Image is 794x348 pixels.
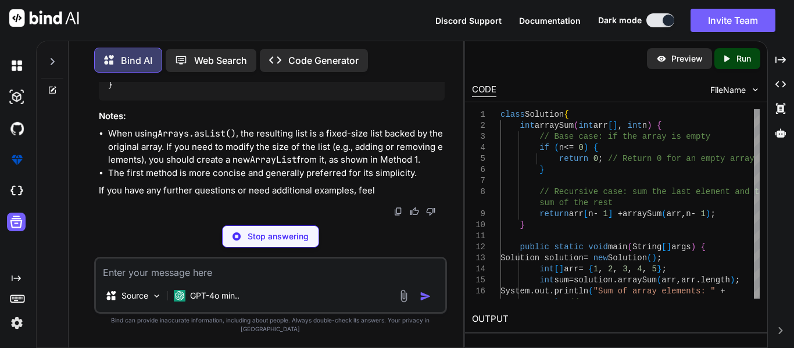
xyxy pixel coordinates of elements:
[588,286,593,296] span: (
[667,242,671,252] span: ]
[174,290,185,302] img: GPT-4o mini
[539,264,554,274] span: int
[584,209,588,218] span: [
[608,264,613,274] span: 2
[656,53,667,64] img: preview
[559,143,564,152] span: n
[623,209,661,218] span: arraySum
[647,121,652,130] span: )
[288,53,359,67] p: Code Generator
[472,286,485,297] div: 16
[549,286,554,296] span: .
[569,209,584,218] span: arr
[108,127,445,167] li: When using , the resulting list is a fixed-size list backed by the original array. If you need to...
[661,264,666,274] span: ;
[569,297,632,307] span: // Output: 15
[420,290,431,302] img: icon
[657,264,661,274] span: }
[539,275,554,285] span: int
[7,150,27,170] img: premium
[671,242,691,252] span: args
[472,109,485,120] div: 1
[691,209,696,218] span: -
[681,275,696,285] span: arr
[608,209,613,218] span: ]
[250,154,297,166] code: ArrayList
[465,306,767,333] h2: OUTPUT
[397,289,410,303] img: attachment
[559,154,588,163] span: return
[657,275,661,285] span: (
[7,56,27,76] img: darkChat
[652,264,657,274] span: 5
[628,242,632,252] span: (
[7,87,27,107] img: darkAi-studio
[608,121,613,130] span: [
[539,187,769,196] span: // Recursive case: sum the last element and the
[691,242,696,252] span: )
[435,15,502,27] button: Discord Support
[574,275,613,285] span: solution
[735,275,739,285] span: ;
[152,291,162,301] img: Pick Models
[394,207,403,216] img: copy
[593,143,598,152] span: {
[7,313,27,333] img: settings
[623,264,627,274] span: 3
[525,110,564,119] span: Solution
[701,209,706,218] span: 1
[710,209,715,218] span: ;
[500,110,525,119] span: class
[554,286,588,296] span: println
[9,9,79,27] img: Bind AI
[248,231,309,242] p: Stop answering
[94,316,447,333] p: Bind can provide inaccurate information, including about people. Always double-check its answers....
[618,209,623,218] span: +
[686,209,691,218] span: n
[559,264,564,274] span: ]
[671,53,703,64] p: Preview
[598,15,642,26] span: Dark mode
[99,184,445,198] p: If you have any further questions or need additional examples, feel
[657,253,661,263] span: ;
[426,207,435,216] img: dislike
[520,242,549,252] span: public
[554,297,559,307] span: )
[598,154,603,163] span: ;
[642,264,647,274] span: ,
[108,167,445,180] li: The first method is more concise and generally preferred for its simplicity.
[559,297,564,307] span: ;
[730,275,735,285] span: )
[539,143,549,152] span: if
[410,207,419,216] img: like
[584,143,588,152] span: )
[628,264,632,274] span: ,
[593,209,598,218] span: -
[661,275,676,285] span: arr
[472,120,485,131] div: 2
[608,154,754,163] span: // Return 0 for an empty array
[750,85,760,95] img: chevron down
[593,264,598,274] span: 1
[500,253,584,263] span: Solution solution
[613,264,617,274] span: ,
[647,253,652,263] span: (
[530,286,534,296] span: .
[608,242,628,252] span: main
[520,121,535,130] span: int
[472,175,485,186] div: 7
[539,198,613,207] span: sum of the rest
[539,132,710,141] span: // Base case: if the array is empty
[593,121,608,130] span: arr
[608,253,647,263] span: Solution
[472,186,485,198] div: 8
[520,220,525,229] span: }
[578,264,583,274] span: =
[696,275,700,285] span: .
[564,143,574,152] span: <=
[588,242,608,252] span: void
[194,53,247,67] p: Web Search
[554,143,559,152] span: (
[539,165,544,174] span: }
[706,209,710,218] span: )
